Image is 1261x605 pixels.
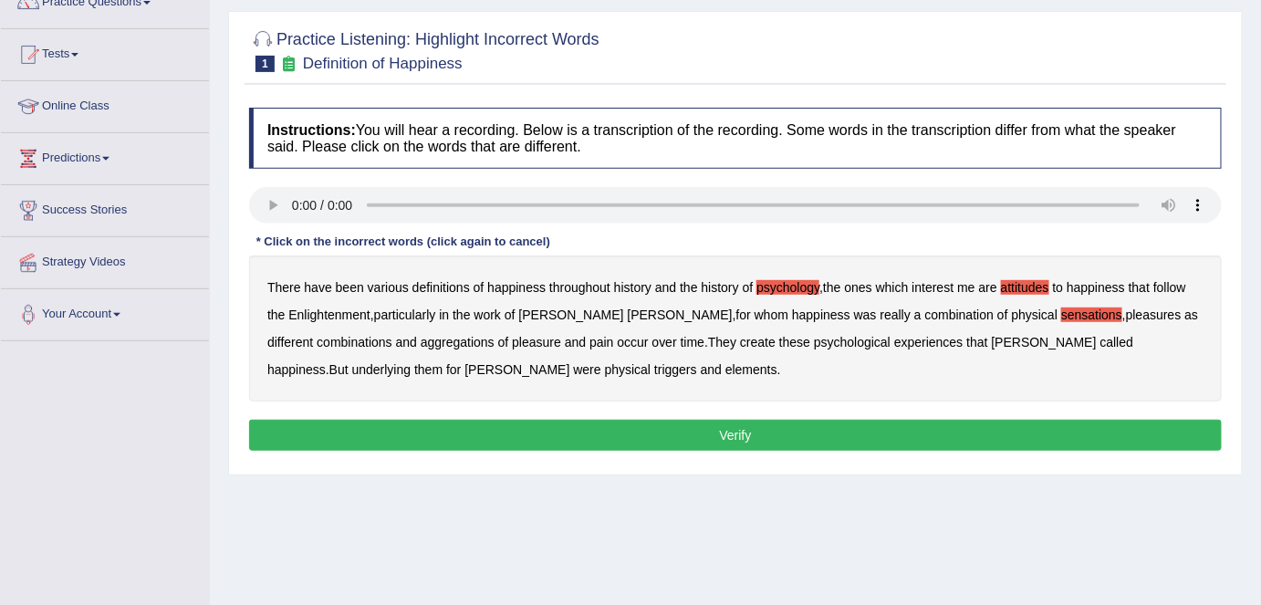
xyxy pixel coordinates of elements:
[823,280,840,295] b: the
[589,335,613,349] b: pain
[446,362,461,377] b: for
[997,308,1008,322] b: of
[1012,308,1058,322] b: physical
[655,280,676,295] b: and
[317,335,392,349] b: combinations
[701,362,722,377] b: and
[267,335,313,349] b: different
[755,308,788,322] b: whom
[992,335,1097,349] b: [PERSON_NAME]
[912,280,954,295] b: interest
[792,308,850,322] b: happiness
[725,362,777,377] b: elements
[876,280,909,295] b: which
[854,308,877,322] b: was
[1,29,209,75] a: Tests
[565,335,586,349] b: and
[249,233,558,250] div: * Click on the incorrect words (click again to cancel)
[845,280,872,295] b: ones
[549,280,610,295] b: throughout
[966,335,987,349] b: that
[1153,280,1186,295] b: follow
[814,335,891,349] b: psychological
[412,280,470,295] b: definitions
[914,308,922,322] b: a
[374,308,436,322] b: particularly
[925,308,995,322] b: combination
[352,362,412,377] b: underlying
[628,308,733,322] b: [PERSON_NAME]
[421,335,495,349] b: aggregations
[279,56,298,73] small: Exam occurring question
[474,280,485,295] b: of
[1129,280,1150,295] b: that
[1100,335,1134,349] b: called
[681,335,704,349] b: time
[396,335,417,349] b: and
[453,308,470,322] b: the
[329,362,349,377] b: But
[881,308,911,322] b: really
[414,362,443,377] b: them
[1126,308,1182,322] b: pleasures
[1001,280,1049,295] b: attitudes
[957,280,974,295] b: me
[464,362,569,377] b: [PERSON_NAME]
[474,308,502,322] b: work
[605,362,651,377] b: physical
[979,280,997,295] b: are
[498,335,509,349] b: of
[736,308,751,322] b: for
[1,185,209,231] a: Success Stories
[512,335,561,349] b: pleasure
[1,289,209,335] a: Your Account
[519,308,624,322] b: [PERSON_NAME]
[303,55,463,72] small: Definition of Happiness
[1061,308,1122,322] b: sensations
[756,280,819,295] b: psychology
[288,308,370,322] b: Enlightenment
[368,280,409,295] b: various
[702,280,739,295] b: history
[336,280,364,295] b: been
[255,56,275,72] span: 1
[708,335,736,349] b: They
[779,335,810,349] b: these
[573,362,600,377] b: were
[1,133,209,179] a: Predictions
[267,280,301,295] b: There
[618,335,649,349] b: occur
[267,122,356,138] b: Instructions:
[249,256,1222,402] div: , , , , . . .
[249,108,1222,169] h4: You will hear a recording. Below is a transcription of the recording. Some words in the transcrip...
[505,308,516,322] b: of
[652,335,677,349] b: over
[1185,308,1199,322] b: as
[1067,280,1125,295] b: happiness
[267,362,326,377] b: happiness
[249,26,599,72] h2: Practice Listening: Highlight Incorrect Words
[1,81,209,127] a: Online Class
[680,280,697,295] b: the
[439,308,449,322] b: in
[614,280,651,295] b: history
[740,335,776,349] b: create
[304,280,331,295] b: have
[1053,280,1064,295] b: to
[267,308,285,322] b: the
[894,335,964,349] b: experiences
[487,280,546,295] b: happiness
[249,420,1222,451] button: Verify
[743,280,754,295] b: of
[654,362,697,377] b: triggers
[1,237,209,283] a: Strategy Videos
